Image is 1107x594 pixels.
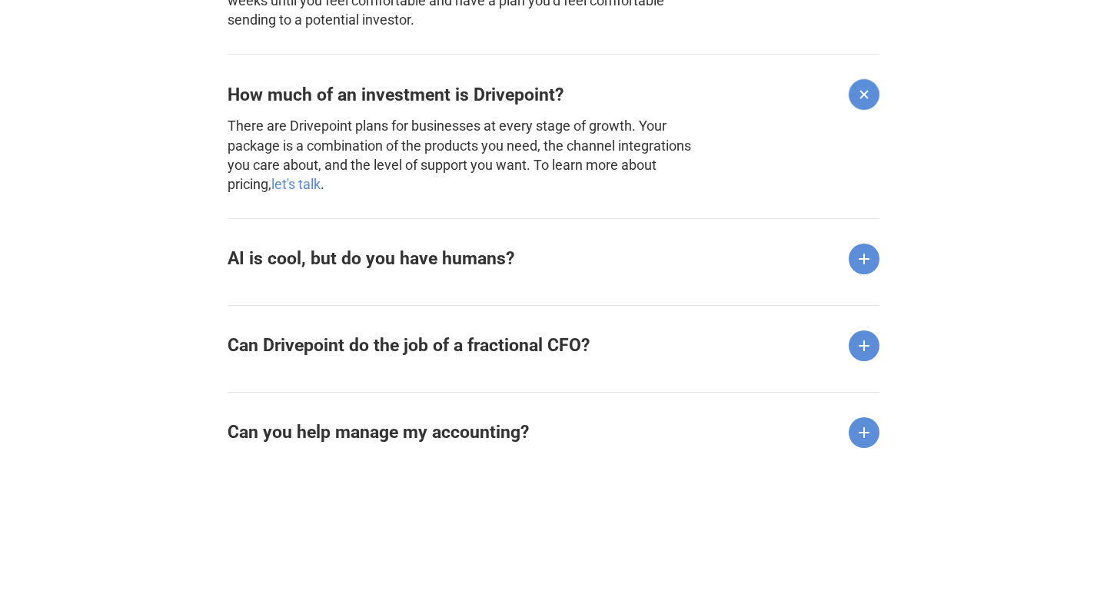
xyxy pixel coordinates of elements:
[228,85,563,105] strong: How much of an investment is Drivepoint?
[228,248,514,269] strong: AI is cool, but do you have humans?
[228,335,590,356] strong: Can Drivepoint do the job of a fractional CFO?
[228,422,529,443] strong: Can you help manage my accounting?
[228,116,713,194] p: There are Drivepoint plans for businesses at every stage of growth. Your package is a combination...
[271,176,321,192] a: let's talk
[1030,520,1107,594] iframe: Chat Widget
